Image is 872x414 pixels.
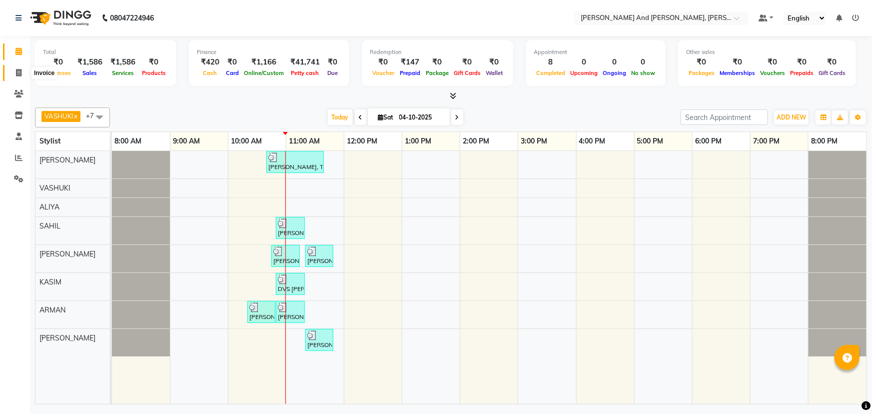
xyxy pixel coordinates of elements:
div: [PERSON_NAME], TK05, 10:40 AM-11:40 AM, LIPOSOLUBLE WAXING HALF LEGS,LIPOSOLUBLE WAXING UNDERARMS [267,152,323,171]
div: ₹0 [223,56,241,68]
a: 8:00 AM [112,134,144,148]
div: ₹0 [324,56,341,68]
div: 0 [629,56,658,68]
a: 2:00 PM [460,134,492,148]
div: [PERSON_NAME], TK04, 10:50 AM-11:20 AM, HAIR CUT-HAIR CUT [277,302,304,321]
span: ADD NEW [777,113,806,121]
span: ARMAN [39,305,65,314]
span: VASHUKI [44,112,73,120]
span: Sales [80,69,100,76]
div: [PERSON_NAME], TK02, 10:45 AM-11:15 AM, LIPOSOLUBLE WAXING UNDERARMS [272,246,299,265]
span: KASIM [39,277,61,286]
span: Gift Cards [816,69,848,76]
img: logo [25,4,94,32]
a: 3:00 PM [518,134,550,148]
span: Gift Cards [451,69,483,76]
span: ALIYA [39,202,59,211]
a: 6:00 PM [693,134,724,148]
div: DVS [PERSON_NAME], TK03, 10:50 AM-11:20 AM, HAIR CUT-HAIR CUT [277,274,304,293]
div: ₹1,586 [106,56,139,68]
div: ₹0 [139,56,168,68]
div: Other sales [686,48,848,56]
span: Packages [686,69,717,76]
a: 7:00 PM [751,134,782,148]
div: [PERSON_NAME], TK06, 11:20 AM-11:50 AM, THREADING EYEBROW [306,246,332,265]
div: Invoice [31,67,57,79]
div: 0 [568,56,600,68]
div: ₹0 [686,56,717,68]
span: Prepaid [397,69,423,76]
button: ADD NEW [774,110,809,124]
div: ₹0 [758,56,788,68]
span: Memberships [717,69,758,76]
span: Cash [201,69,220,76]
a: 4:00 PM [577,134,608,148]
div: 0 [600,56,629,68]
input: 2025-10-04 [396,110,446,125]
div: ₹1,586 [73,56,106,68]
a: 10:00 AM [228,134,264,148]
a: 8:00 PM [809,134,840,148]
div: [PERSON_NAME], TK01, 10:50 AM-11:20 AM, HAIR CUT-KIDS CUT ((Up to 10 years) [277,218,304,237]
span: Petty cash [289,69,322,76]
a: x [73,112,77,120]
div: ₹0 [423,56,451,68]
span: Voucher [370,69,397,76]
div: Redemption [370,48,505,56]
span: VASHUKI [39,183,70,192]
div: [PERSON_NAME], TK01, 11:20 AM-11:50 AM, HAIR CUT-KIDS CUT ((Up to 10 years) [306,330,332,349]
span: SAHIL [39,221,60,230]
span: Upcoming [568,69,600,76]
span: +7 [86,111,101,119]
input: Search Appointment [681,109,768,125]
div: ₹0 [370,56,397,68]
a: 12:00 PM [344,134,380,148]
span: No show [629,69,658,76]
span: Online/Custom [241,69,286,76]
b: 08047224946 [110,4,154,32]
div: ₹420 [197,56,223,68]
span: Today [328,109,353,125]
span: Prepaids [788,69,816,76]
span: [PERSON_NAME] [39,249,95,258]
span: [PERSON_NAME] [39,155,95,164]
span: [PERSON_NAME] [39,333,95,342]
a: 11:00 AM [286,134,322,148]
a: 1:00 PM [402,134,434,148]
div: ₹0 [451,56,483,68]
span: Completed [534,69,568,76]
div: ₹0 [483,56,505,68]
div: ₹1,166 [241,56,286,68]
div: [PERSON_NAME], TK01, 10:20 AM-10:50 AM, HAIR CUT-HAIR CUT [248,302,274,321]
a: 5:00 PM [635,134,666,148]
div: ₹0 [816,56,848,68]
div: Total [43,48,168,56]
div: Appointment [534,48,658,56]
div: 8 [534,56,568,68]
span: Stylist [39,136,60,145]
span: Card [223,69,241,76]
div: ₹0 [43,56,73,68]
span: Wallet [483,69,505,76]
div: ₹0 [717,56,758,68]
span: Sat [376,113,396,121]
div: ₹0 [788,56,816,68]
span: Vouchers [758,69,788,76]
span: Products [139,69,168,76]
div: ₹41,741 [286,56,324,68]
div: Finance [197,48,341,56]
span: Due [325,69,340,76]
span: Ongoing [600,69,629,76]
iframe: chat widget [830,374,862,404]
div: ₹147 [397,56,423,68]
span: Package [423,69,451,76]
span: Services [109,69,136,76]
a: 9:00 AM [170,134,202,148]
